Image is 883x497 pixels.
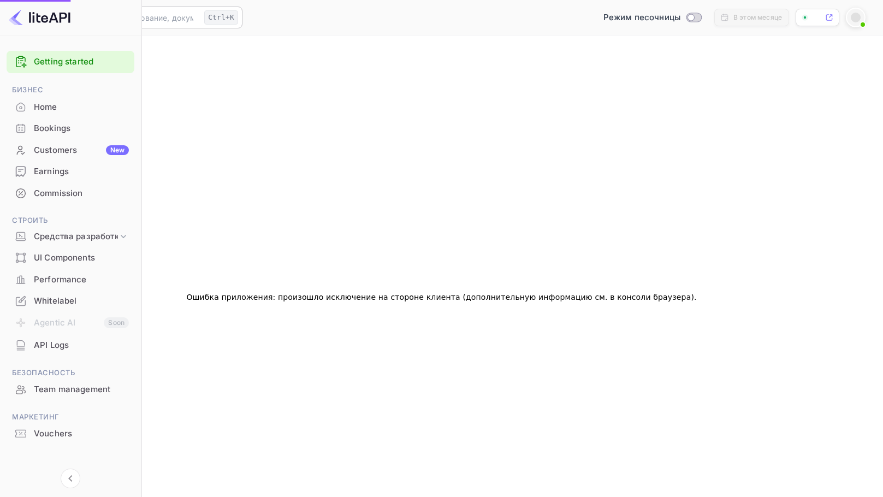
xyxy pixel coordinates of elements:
ya-tr-span: Режим песочницы [603,12,680,22]
div: UI Components [7,247,134,269]
div: Team management [34,383,129,396]
div: UI Components [34,252,129,264]
div: Team management [7,379,134,400]
div: Средства разработки [7,227,134,246]
a: Vouchers [7,423,134,443]
a: Whitelabel [7,291,134,311]
a: Team management [7,379,134,399]
div: Home [34,101,129,114]
div: API Logs [34,339,129,352]
a: API Logs [7,335,134,355]
a: UI Components [7,247,134,268]
ya-tr-span: Строить [12,216,48,224]
div: Commission [7,183,134,204]
a: Performance [7,269,134,289]
div: CustomersNew [7,140,134,161]
div: Bookings [7,118,134,139]
a: Commission [7,183,134,203]
div: Getting started [7,51,134,73]
div: Earnings [34,165,129,178]
ya-tr-span: В этом месяце [733,13,782,21]
div: Home [7,97,134,118]
div: New [106,145,129,155]
ya-tr-span: . [694,293,697,301]
ya-tr-span: Безопасность [12,368,75,377]
ya-tr-span: Ошибка приложения: произошло исключение на стороне клиента (дополнительную информацию см. в консо... [186,293,694,301]
div: Earnings [7,161,134,182]
div: Whitelabel [34,295,129,307]
a: Bookings [7,118,134,138]
ya-tr-span: Ctrl+K [208,13,234,21]
div: API Logs [7,335,134,356]
div: Whitelabel [7,291,134,312]
div: Vouchers [7,423,134,445]
a: Home [7,97,134,117]
div: Переключиться в производственный режим [599,11,706,24]
a: CustomersNew [7,140,134,160]
ya-tr-span: Бизнес [12,85,43,94]
div: Performance [34,274,129,286]
ya-tr-span: Маркетинг [12,412,60,421]
button: Свернуть навигацию [61,469,80,488]
div: Customers [34,144,129,157]
div: Vouchers [34,428,129,440]
img: Логотип LiteAPI [9,9,70,26]
ya-tr-span: Средства разработки [34,230,124,243]
div: Performance [7,269,134,291]
div: Commission [34,187,129,200]
a: Getting started [34,56,129,68]
a: Earnings [7,161,134,181]
div: Bookings [34,122,129,135]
